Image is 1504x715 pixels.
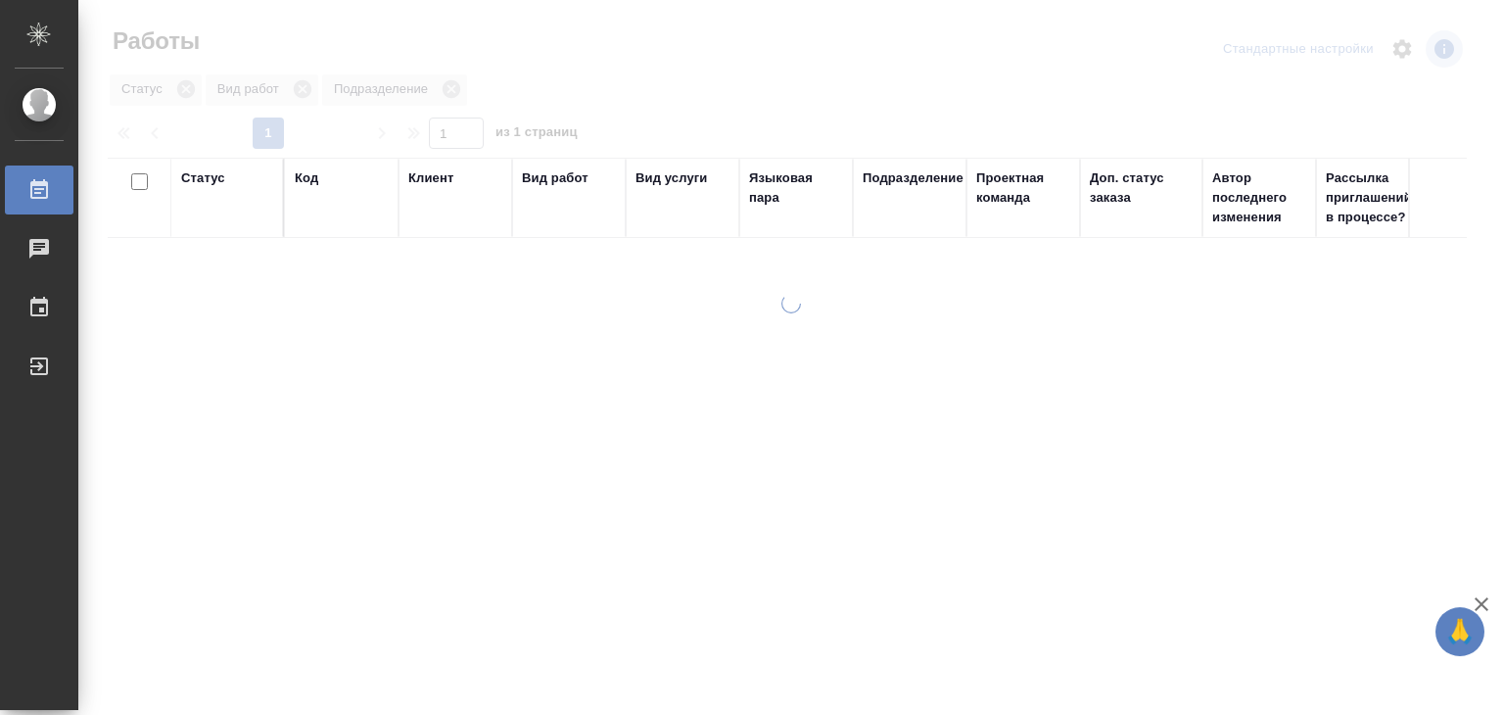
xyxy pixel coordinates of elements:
div: Подразделение [863,168,963,188]
div: Клиент [408,168,453,188]
div: Рассылка приглашений в процессе? [1326,168,1420,227]
div: Статус [181,168,225,188]
div: Вид работ [522,168,588,188]
div: Автор последнего изменения [1212,168,1306,227]
button: 🙏 [1435,607,1484,656]
div: Языковая пара [749,168,843,208]
div: Вид услуги [635,168,708,188]
div: Код [295,168,318,188]
span: 🙏 [1443,611,1477,652]
div: Доп. статус заказа [1090,168,1193,208]
div: Проектная команда [976,168,1070,208]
